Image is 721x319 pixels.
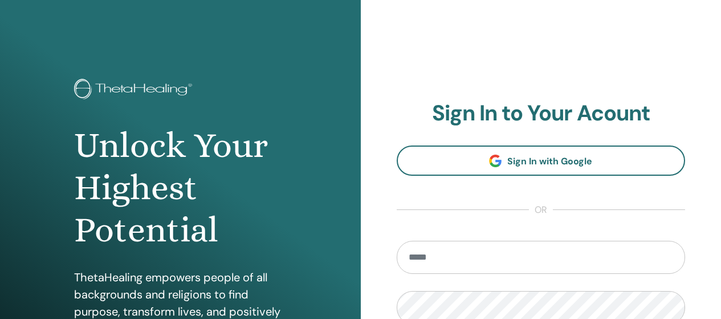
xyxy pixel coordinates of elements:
a: Sign In with Google [397,146,686,176]
span: or [529,203,553,217]
h2: Sign In to Your Acount [397,100,686,127]
h1: Unlock Your Highest Potential [74,124,286,252]
span: Sign In with Google [507,155,592,167]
